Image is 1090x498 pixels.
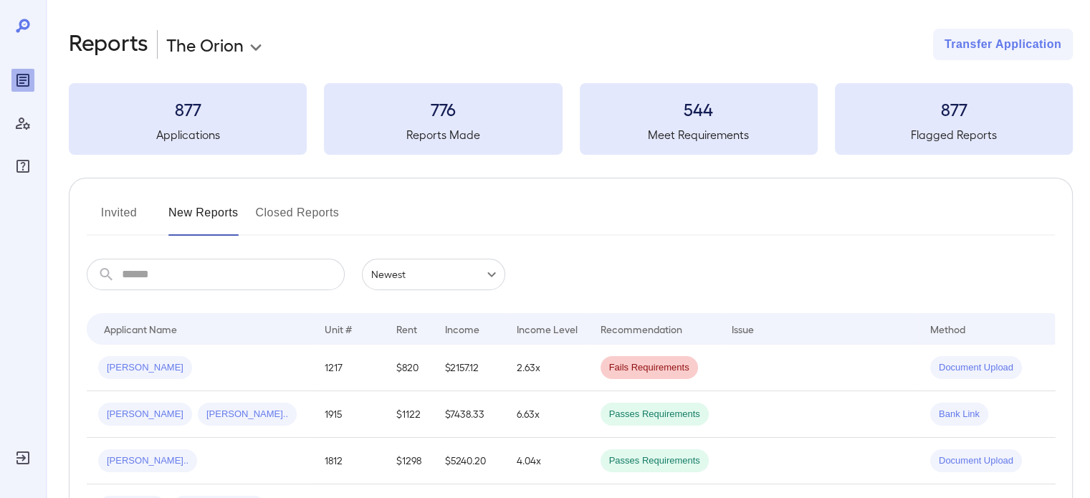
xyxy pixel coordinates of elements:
[835,97,1073,120] h3: 877
[325,320,352,337] div: Unit #
[362,259,505,290] div: Newest
[601,361,698,375] span: Fails Requirements
[930,361,1022,375] span: Document Upload
[69,29,148,60] h2: Reports
[434,438,505,484] td: $5240.20
[324,97,562,120] h3: 776
[11,69,34,92] div: Reports
[930,408,988,421] span: Bank Link
[313,438,385,484] td: 1812
[732,320,755,337] div: Issue
[313,345,385,391] td: 1217
[98,454,197,468] span: [PERSON_NAME]..
[505,438,589,484] td: 4.04x
[445,320,479,337] div: Income
[166,33,244,56] p: The Orion
[933,29,1073,60] button: Transfer Application
[930,454,1022,468] span: Document Upload
[434,391,505,438] td: $7438.33
[11,112,34,135] div: Manage Users
[69,126,307,143] h5: Applications
[11,446,34,469] div: Log Out
[69,97,307,120] h3: 877
[517,320,578,337] div: Income Level
[580,126,818,143] h5: Meet Requirements
[256,201,340,236] button: Closed Reports
[11,155,34,178] div: FAQ
[505,391,589,438] td: 6.63x
[385,391,434,438] td: $1122
[580,97,818,120] h3: 544
[104,320,177,337] div: Applicant Name
[69,83,1073,155] summary: 877Applications776Reports Made544Meet Requirements877Flagged Reports
[385,438,434,484] td: $1298
[835,126,1073,143] h5: Flagged Reports
[98,408,192,421] span: [PERSON_NAME]
[601,408,709,421] span: Passes Requirements
[313,391,385,438] td: 1915
[396,320,419,337] div: Rent
[930,320,965,337] div: Method
[601,320,682,337] div: Recommendation
[385,345,434,391] td: $820
[505,345,589,391] td: 2.63x
[434,345,505,391] td: $2157.12
[168,201,239,236] button: New Reports
[98,361,192,375] span: [PERSON_NAME]
[198,408,297,421] span: [PERSON_NAME]..
[601,454,709,468] span: Passes Requirements
[87,201,151,236] button: Invited
[324,126,562,143] h5: Reports Made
